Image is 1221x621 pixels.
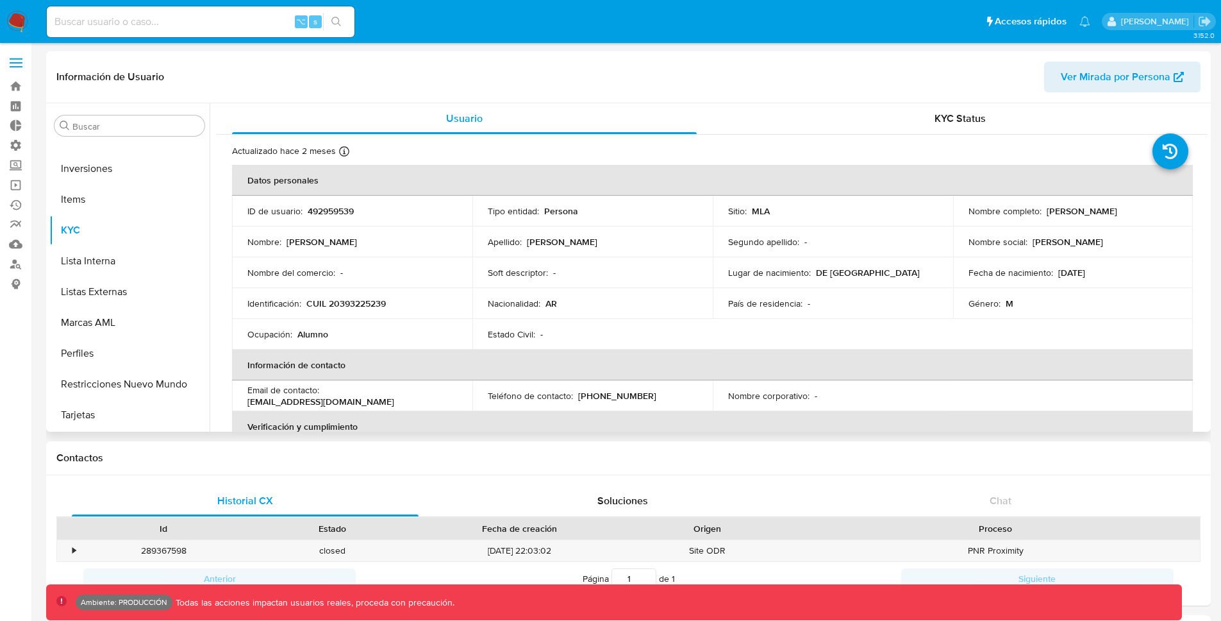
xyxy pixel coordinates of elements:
p: Apellido : [488,236,522,248]
span: Página de [583,568,675,589]
span: Ver Mirada por Persona [1061,62,1170,92]
button: search-icon [323,13,349,31]
div: Estado [257,522,408,535]
p: Alumno [297,328,328,340]
p: CUIL 20393225239 [306,298,386,309]
p: Nombre social : [968,236,1027,248]
th: Información de contacto [232,350,1193,380]
h1: Contactos [56,452,1200,464]
button: Anterior [83,568,356,589]
p: Nombre corporativo : [728,390,810,402]
p: Tipo entidad : [488,205,539,217]
p: [PERSON_NAME] [287,236,357,248]
button: Ver Mirada por Persona [1044,62,1200,92]
div: Proceso [801,522,1191,535]
p: Identificación : [247,298,301,309]
span: s [313,15,317,28]
span: Accesos rápidos [995,15,1067,28]
p: - [553,267,556,278]
div: 289367598 [79,540,248,561]
p: [PERSON_NAME] [1047,205,1117,217]
button: Lista Interna [49,246,210,276]
p: - [540,328,543,340]
p: 492959539 [308,205,354,217]
div: • [72,545,76,557]
span: Soluciones [597,493,648,508]
a: Salir [1198,15,1211,28]
button: Listas Externas [49,276,210,307]
p: Fecha de nacimiento : [968,267,1053,278]
h1: Información de Usuario [56,71,164,83]
div: [DATE] 22:03:02 [417,540,623,561]
a: Notificaciones [1079,16,1090,27]
p: Ambiente: PRODUCCIÓN [81,600,167,605]
p: Ocupación : [247,328,292,340]
button: Tarjetas [49,400,210,430]
input: Buscar usuario o caso... [47,13,354,30]
p: - [815,390,817,402]
span: Chat [990,493,1011,508]
p: [DATE] [1058,267,1085,278]
p: Estado Civil : [488,328,535,340]
p: Segundo apellido : [728,236,799,248]
button: Siguiente [901,568,1174,589]
button: Marcas AML [49,307,210,338]
p: [PERSON_NAME] [1033,236,1103,248]
p: Género : [968,298,1001,309]
div: Id [88,522,239,535]
p: [PERSON_NAME] [527,236,597,248]
p: Soft descriptor : [488,267,548,278]
p: - [804,236,807,248]
th: Verificación y cumplimiento [232,411,1193,442]
p: Nombre completo : [968,205,1042,217]
p: Actualizado hace 2 meses [232,145,336,157]
span: 1 [672,572,675,585]
p: Persona [544,205,578,217]
p: MLA [752,205,770,217]
div: Site ODR [623,540,792,561]
span: KYC Status [934,111,986,126]
p: M [1006,298,1013,309]
div: closed [248,540,417,561]
p: [EMAIL_ADDRESS][DOMAIN_NAME] [247,396,394,407]
p: - [340,267,343,278]
p: AR [545,298,557,309]
p: Nacionalidad : [488,298,540,309]
p: Lugar de nacimiento : [728,267,811,278]
p: Sitio : [728,205,747,217]
div: PNR Proximity [792,540,1200,561]
p: - [808,298,810,309]
p: Nombre del comercio : [247,267,335,278]
p: Nombre : [247,236,281,248]
button: Buscar [60,121,70,131]
span: Historial CX [217,493,273,508]
span: Usuario [446,111,483,126]
div: Fecha de creación [426,522,614,535]
th: Datos personales [232,165,1193,196]
p: País de residencia : [728,298,802,309]
p: ramiro.carbonell@mercadolibre.com.co [1121,15,1193,28]
span: ⌥ [296,15,306,28]
p: Teléfono de contacto : [488,390,573,402]
input: Buscar [72,121,199,132]
button: Items [49,184,210,215]
button: Inversiones [49,153,210,184]
p: Email de contacto : [247,384,319,396]
p: DE [GEOGRAPHIC_DATA] [816,267,920,278]
div: Origen [632,522,783,535]
button: KYC [49,215,210,246]
button: Restricciones Nuevo Mundo [49,369,210,400]
p: [PHONE_NUMBER] [578,390,656,402]
p: ID de usuario : [247,205,303,217]
p: Todas las acciones impactan usuarios reales, proceda con precaución. [172,597,454,609]
button: Perfiles [49,338,210,369]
